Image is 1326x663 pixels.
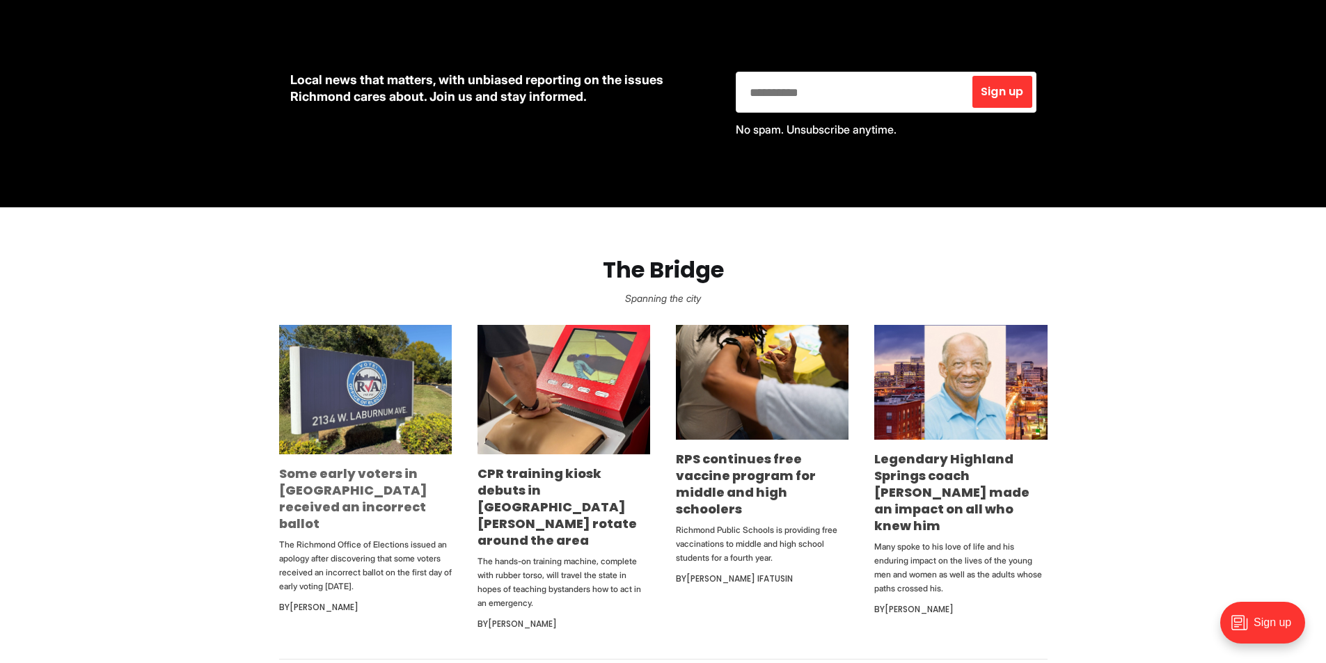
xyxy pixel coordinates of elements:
[885,603,954,615] a: [PERSON_NAME]
[676,523,849,565] p: Richmond Public Schools is providing free vaccinations to middle and high school students for a f...
[22,257,1304,283] h2: The Bridge
[676,450,816,518] a: RPS continues free vaccine program for middle and high schoolers
[874,601,1047,618] div: By
[477,616,650,632] div: By
[279,538,452,593] p: The Richmond Office of Elections issued an apology after discovering that some voters received an...
[676,570,849,587] div: By
[972,76,1032,108] button: Sign up
[1208,595,1326,663] iframe: portal-trigger
[279,599,452,616] div: By
[981,86,1023,97] span: Sign up
[477,325,650,454] img: CPR training kiosk debuts in Church Hill, will rotate around the area
[686,573,793,584] a: [PERSON_NAME] Ifatusin
[874,540,1047,596] p: Many spoke to his love of life and his enduring impact on the lives of the young men and women as...
[488,618,557,630] a: [PERSON_NAME]
[736,122,897,136] span: No spam. Unsubscribe anytime.
[279,325,452,454] img: Some early voters in Richmond received an incorrect ballot
[279,465,427,532] a: Some early voters in [GEOGRAPHIC_DATA] received an incorrect ballot
[676,325,849,440] img: RPS continues free vaccine program for middle and high schoolers
[874,450,1029,534] a: Legendary Highland Springs coach [PERSON_NAME] made an impact on all who knew him
[22,289,1304,308] p: Spanning the city
[290,72,713,105] p: Local news that matters, with unbiased reporting on the issues Richmond cares about. Join us and ...
[477,465,637,549] a: CPR training kiosk debuts in [GEOGRAPHIC_DATA][PERSON_NAME] rotate around the area
[477,554,650,610] p: The hands-on training machine, complete with rubber torso, will travel the state in hopes of teac...
[290,601,358,613] a: [PERSON_NAME]
[874,325,1047,440] img: Legendary Highland Springs coach George Lancaster made an impact on all who knew him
